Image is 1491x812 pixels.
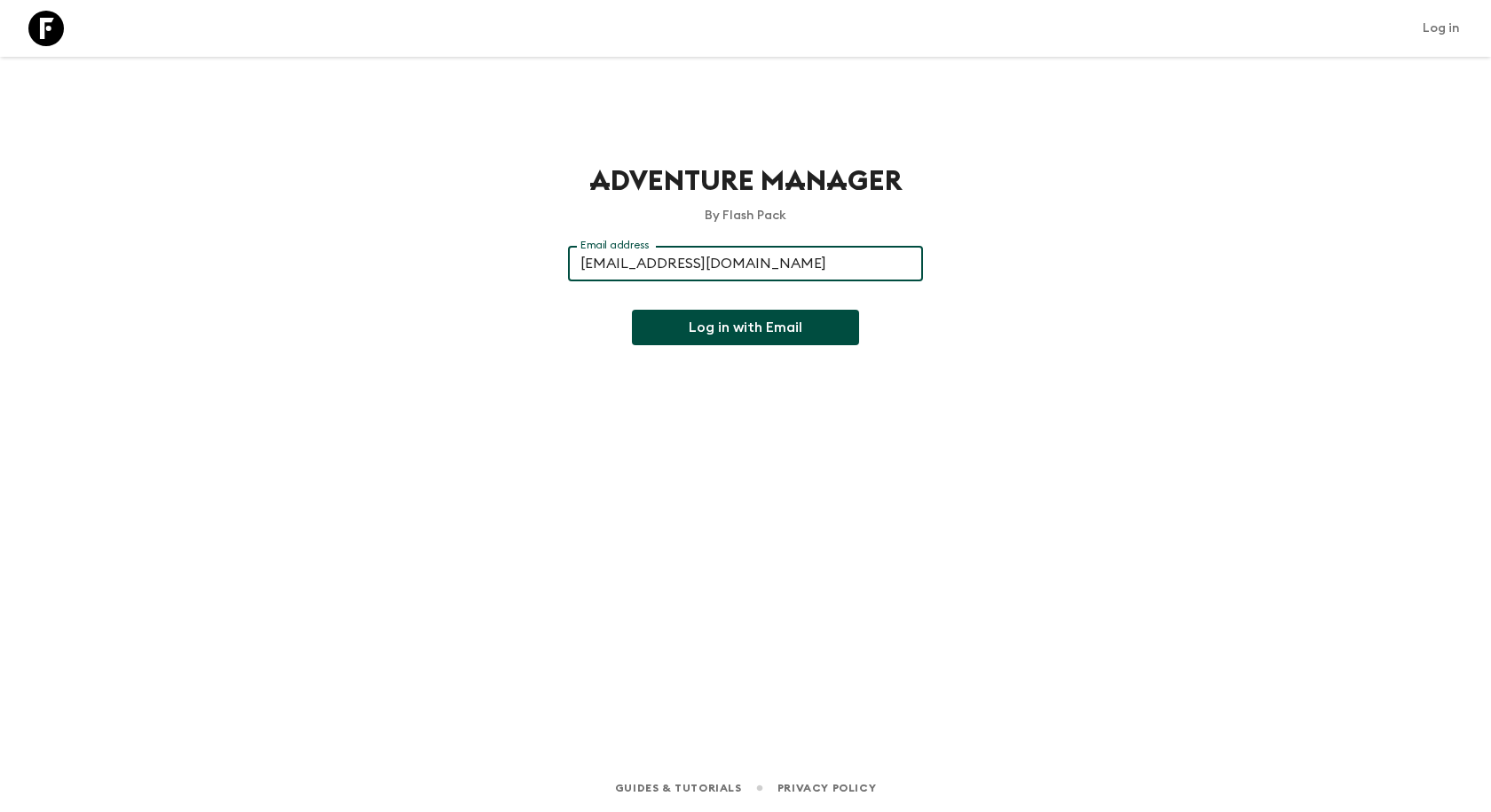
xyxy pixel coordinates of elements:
a: Log in [1413,16,1470,41]
h1: Adventure Manager [568,163,923,200]
button: Log in with Email [632,310,859,345]
p: By Flash Pack [568,207,923,225]
a: Guides & Tutorials [615,778,742,798]
a: Privacy Policy [777,778,876,798]
label: Email address [580,238,649,253]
